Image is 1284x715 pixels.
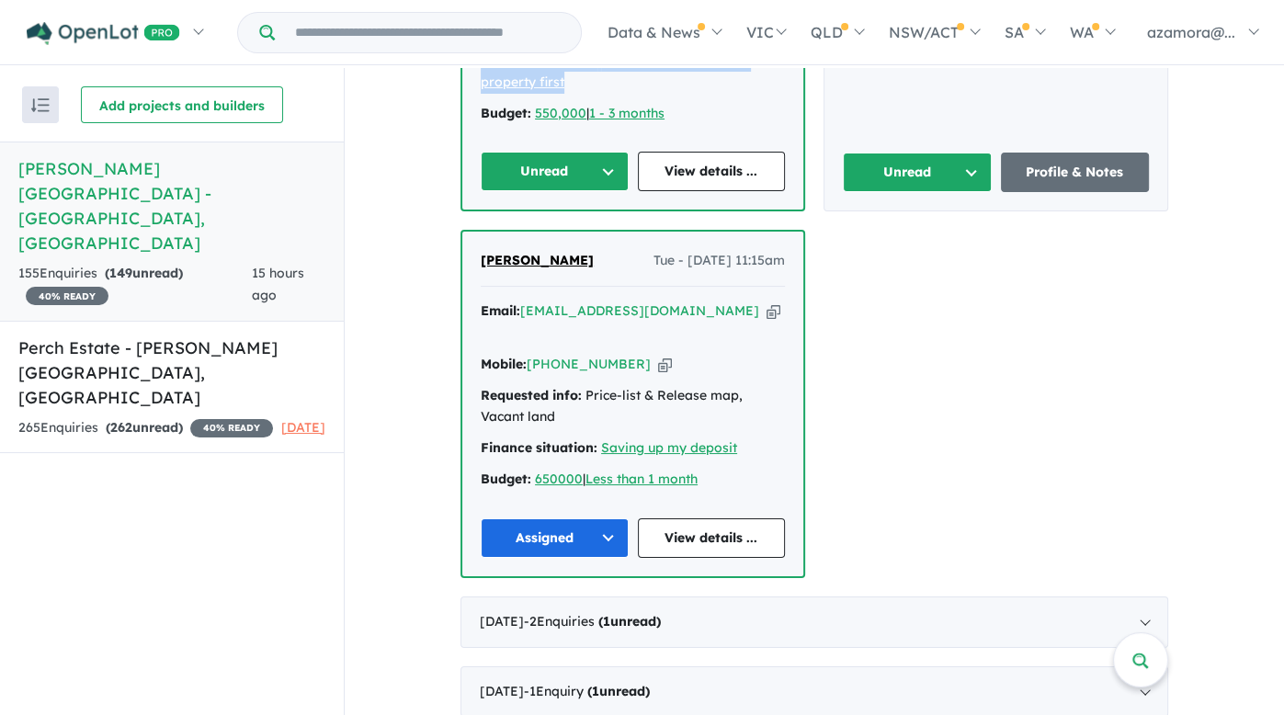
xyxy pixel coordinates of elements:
[26,287,108,305] span: 40 % READY
[109,265,132,281] span: 149
[638,518,786,558] a: View details ...
[278,13,577,52] input: Try estate name, suburb, builder or developer
[481,252,594,268] span: [PERSON_NAME]
[481,471,531,487] strong: Budget:
[520,302,759,319] a: [EMAIL_ADDRESS][DOMAIN_NAME]
[18,156,325,255] h5: [PERSON_NAME][GEOGRAPHIC_DATA] - [GEOGRAPHIC_DATA] , [GEOGRAPHIC_DATA]
[1147,23,1235,41] span: azamora@...
[110,419,132,436] span: 262
[481,250,594,272] a: [PERSON_NAME]
[481,385,785,429] div: Price-list & Release map, Vacant land
[585,471,698,487] a: Less than 1 month
[638,152,786,191] a: View details ...
[18,263,251,307] div: 155 Enquir ies
[481,302,520,319] strong: Email:
[1001,153,1150,192] a: Profile & Notes
[481,152,629,191] button: Unread
[18,417,273,439] div: 265 Enquir ies
[27,22,180,45] img: Openlot PRO Logo White
[653,250,785,272] span: Tue - [DATE] 11:15am
[527,356,651,372] a: [PHONE_NUMBER]
[601,439,737,456] a: Saving up my deposit
[603,613,610,630] span: 1
[589,105,665,121] a: 1 - 3 months
[587,683,650,699] strong: ( unread)
[190,419,273,437] span: 40 % READY
[658,355,672,374] button: Copy
[81,86,283,123] button: Add projects and builders
[106,419,183,436] strong: ( unread)
[481,469,785,491] div: |
[524,683,650,699] span: - 1 Enquir y
[251,265,303,303] span: 15 hours ago
[481,387,582,403] strong: Requested info:
[105,265,183,281] strong: ( unread)
[535,471,583,487] a: 650000
[767,301,780,321] button: Copy
[481,105,531,121] strong: Budget:
[31,98,50,112] img: sort.svg
[481,103,785,125] div: |
[481,356,527,372] strong: Mobile:
[524,613,661,630] span: - 2 Enquir ies
[481,518,629,558] button: Assigned
[18,335,325,410] h5: Perch Estate - [PERSON_NAME][GEOGRAPHIC_DATA] , [GEOGRAPHIC_DATA]
[481,439,597,456] strong: Finance situation:
[481,51,747,90] a: Need to sell an existing property first
[843,153,992,192] button: Unread
[592,683,599,699] span: 1
[481,51,597,68] strong: Finance situation:
[460,596,1168,648] div: [DATE]
[598,613,661,630] strong: ( unread)
[281,419,325,436] span: [DATE]
[535,105,586,121] a: 550,000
